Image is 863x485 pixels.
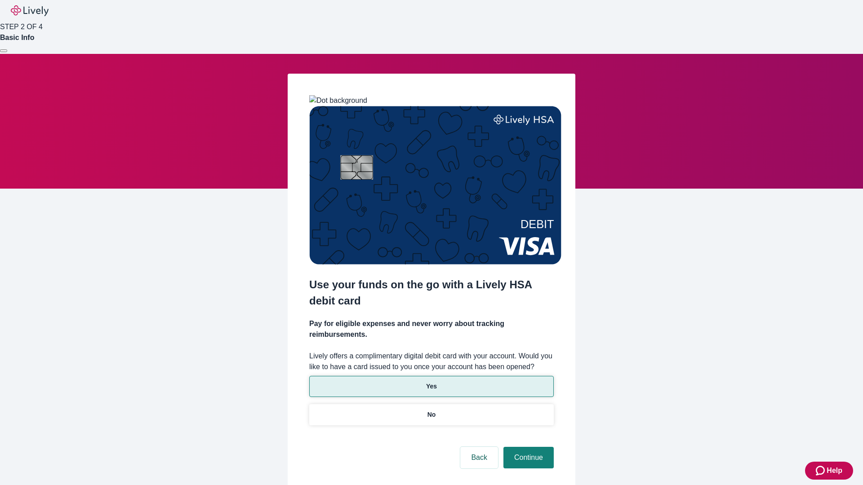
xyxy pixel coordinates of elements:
[309,351,554,372] label: Lively offers a complimentary digital debit card with your account. Would you like to have a card...
[827,465,842,476] span: Help
[503,447,554,468] button: Continue
[309,106,561,265] img: Debit card
[309,95,367,106] img: Dot background
[426,382,437,391] p: Yes
[427,410,436,419] p: No
[816,465,827,476] svg: Zendesk support icon
[309,318,554,340] h4: Pay for eligible expenses and never worry about tracking reimbursements.
[309,277,554,309] h2: Use your funds on the go with a Lively HSA debit card
[460,447,498,468] button: Back
[309,404,554,425] button: No
[309,376,554,397] button: Yes
[805,462,853,480] button: Zendesk support iconHelp
[11,5,49,16] img: Lively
